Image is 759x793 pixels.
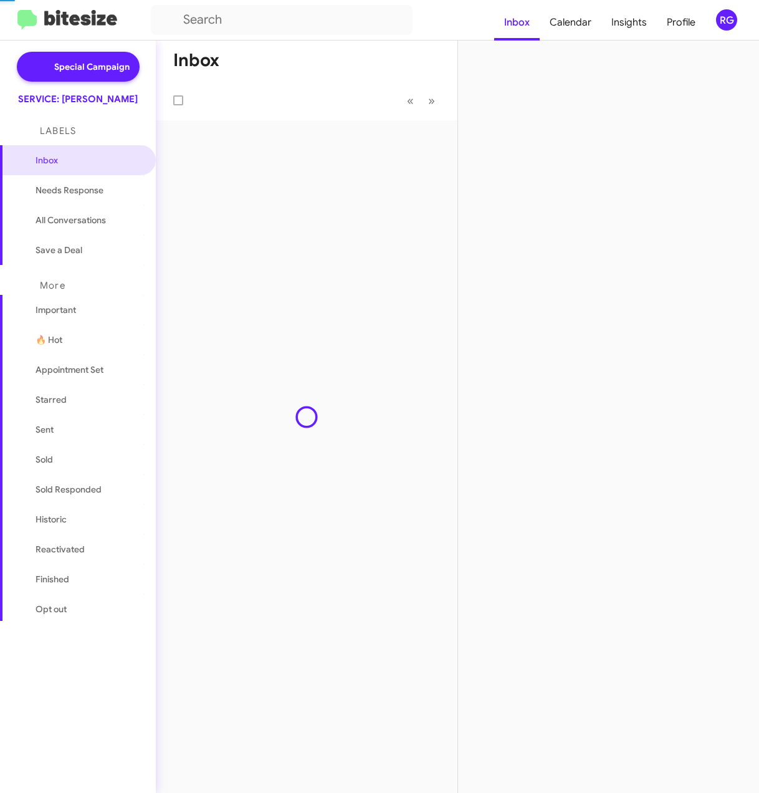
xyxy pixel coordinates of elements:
span: Opt out [36,603,67,615]
h1: Inbox [173,50,219,70]
span: Needs Response [36,184,141,196]
span: Save a Deal [36,244,82,256]
a: Special Campaign [17,52,140,82]
a: Profile [657,4,705,41]
span: More [40,280,65,291]
span: Sold [36,453,53,466]
span: Important [36,304,141,316]
span: Sold Responded [36,483,102,496]
span: 🔥 Hot [36,334,62,346]
a: Inbox [494,4,540,41]
nav: Page navigation example [400,88,442,113]
span: Special Campaign [54,60,130,73]
span: Reactivated [36,543,85,555]
button: Previous [399,88,421,113]
span: Sent [36,423,54,436]
span: Starred [36,393,67,406]
span: All Conversations [36,214,106,226]
button: RG [705,9,745,31]
span: Labels [40,125,76,137]
span: Appointment Set [36,363,103,376]
button: Next [421,88,442,113]
div: RG [716,9,737,31]
a: Insights [601,4,657,41]
div: SERVICE: [PERSON_NAME] [18,93,138,105]
input: Search [151,5,413,35]
span: Finished [36,573,69,585]
span: Inbox [36,154,141,166]
span: Historic [36,513,67,526]
a: Calendar [540,4,601,41]
span: » [428,93,435,108]
span: « [407,93,414,108]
